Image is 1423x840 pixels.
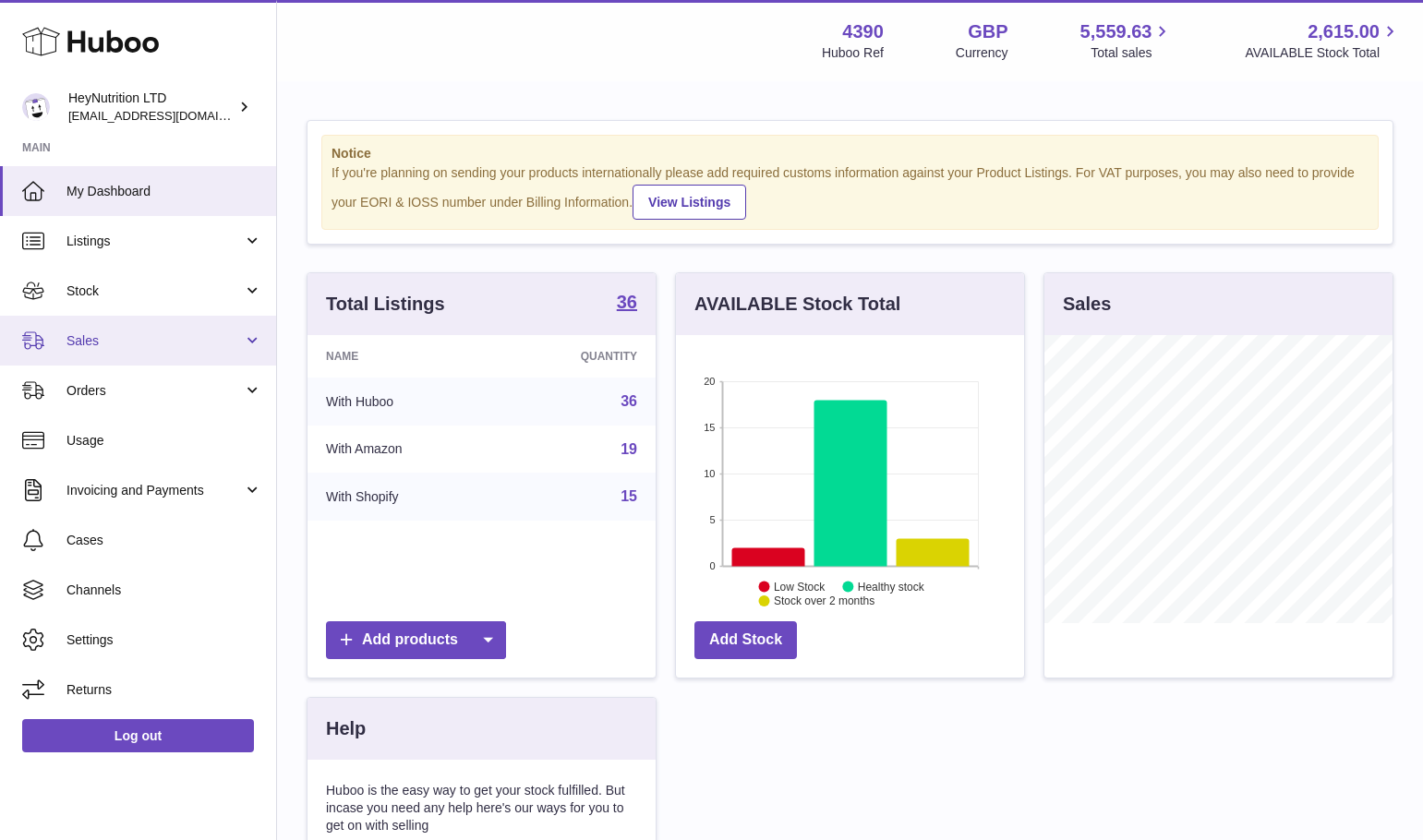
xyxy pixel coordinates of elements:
[1308,19,1380,44] span: 2,615.00
[694,292,900,317] h3: AVAILABLE Stock Total
[704,422,715,433] text: 15
[1063,292,1111,317] h3: Sales
[842,19,884,44] strong: 4390
[66,382,243,400] span: Orders
[1091,44,1173,62] span: Total sales
[1245,19,1401,62] a: 2,615.00 AVAILABLE Stock Total
[66,582,262,599] span: Channels
[332,145,1369,162] strong: Notice
[326,292,445,317] h3: Total Listings
[308,378,498,426] td: With Huboo
[66,432,262,450] span: Usage
[704,376,715,387] text: 20
[66,183,262,200] span: My Dashboard
[308,426,498,474] td: With Amazon
[308,335,498,378] th: Name
[617,293,637,311] strong: 36
[22,719,254,752] a: Log out
[68,108,271,123] span: [EMAIL_ADDRESS][DOMAIN_NAME]
[66,631,262,649] span: Settings
[621,488,637,504] a: 15
[617,293,637,315] a: 36
[822,44,884,62] div: Huboo Ref
[326,716,366,741] h3: Help
[633,185,746,220] a: View Listings
[709,514,715,525] text: 5
[694,621,797,659] a: Add Stock
[621,393,637,409] a: 36
[66,332,243,350] span: Sales
[66,681,262,699] span: Returns
[774,594,874,607] text: Stock over 2 months
[621,441,637,457] a: 19
[498,335,656,378] th: Quantity
[774,580,826,593] text: Low Stock
[66,532,262,549] span: Cases
[1080,19,1152,44] span: 5,559.63
[1080,19,1174,62] a: 5,559.63 Total sales
[1245,44,1401,62] span: AVAILABLE Stock Total
[66,482,243,499] span: Invoicing and Payments
[326,782,637,834] p: Huboo is the easy way to get your stock fulfilled. But incase you need any help here's our ways f...
[956,44,1008,62] div: Currency
[22,93,50,121] img: info@heynutrition.com
[66,233,243,250] span: Listings
[308,473,498,521] td: With Shopify
[968,19,1007,44] strong: GBP
[709,560,715,571] text: 0
[326,621,506,659] a: Add products
[858,580,925,593] text: Healthy stock
[68,90,235,125] div: HeyNutrition LTD
[704,468,715,479] text: 10
[66,282,243,300] span: Stock
[332,164,1369,220] div: If you're planning on sending your products internationally please add required customs informati...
